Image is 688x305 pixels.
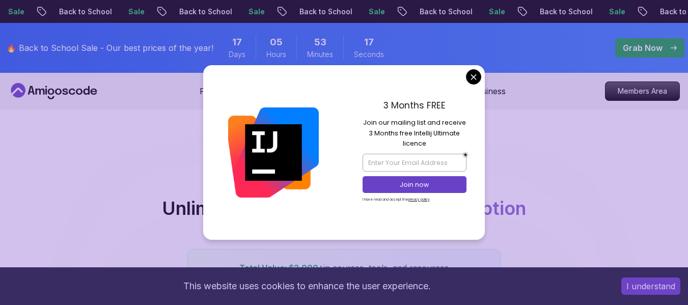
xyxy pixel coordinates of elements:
[48,7,117,17] p: Back to School
[621,278,680,295] button: Accept cookies
[117,7,150,17] p: Sale
[307,49,333,60] span: Minutes
[8,275,606,297] div: This website uses cookies to enhance the user experience.
[606,82,679,100] p: Members Area
[237,7,270,17] p: Sale
[200,262,488,274] p: in courses, tools, and resources
[239,263,323,273] span: Total Value: $3,000+
[200,85,247,105] button: Products
[232,35,242,49] span: 17 Days
[605,81,680,101] a: Members Area
[357,7,390,17] p: Sale
[598,7,630,17] p: Sale
[314,35,326,49] span: 53 Minutes
[168,7,237,17] p: Back to School
[364,35,374,49] span: 17 Seconds
[529,7,598,17] p: Back to School
[6,42,213,54] p: 🔥 Back to School Sale - Our best prices of the year!
[270,35,283,49] span: 5 Hours
[200,85,235,97] p: Products
[623,42,663,54] p: Grab Now
[162,198,526,218] h2: Unlimited Learning with
[229,49,245,60] span: Days
[478,7,510,17] p: Sale
[288,7,357,17] p: Back to School
[408,7,478,17] p: Back to School
[354,49,384,60] span: Seconds
[266,49,286,60] span: Hours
